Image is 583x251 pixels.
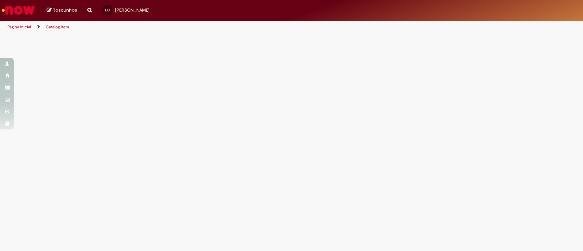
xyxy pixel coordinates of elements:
a: Página inicial [8,24,31,30]
img: ServiceNow [1,3,36,17]
span: Rascunhos [53,7,77,13]
span: LC [105,8,110,12]
span: [PERSON_NAME] [115,7,150,13]
ul: Trilhas de página [5,21,384,33]
a: Rascunhos [47,7,77,14]
a: Catalog Item [46,24,69,30]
